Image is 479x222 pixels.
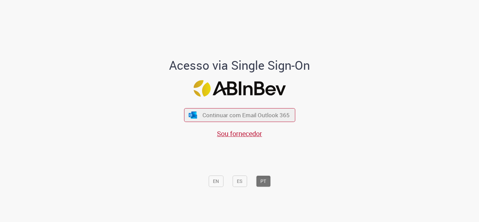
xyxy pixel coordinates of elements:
span: Continuar com Email Outlook 365 [202,111,290,119]
img: ícone Azure/Microsoft 360 [188,112,198,119]
img: Logo ABInBev [193,80,286,97]
button: ícone Azure/Microsoft 360 Continuar com Email Outlook 365 [184,108,295,122]
button: PT [256,176,270,187]
a: Sou fornecedor [217,129,262,138]
button: EN [209,176,223,187]
h1: Acesso via Single Sign-On [146,59,333,72]
button: ES [232,176,247,187]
